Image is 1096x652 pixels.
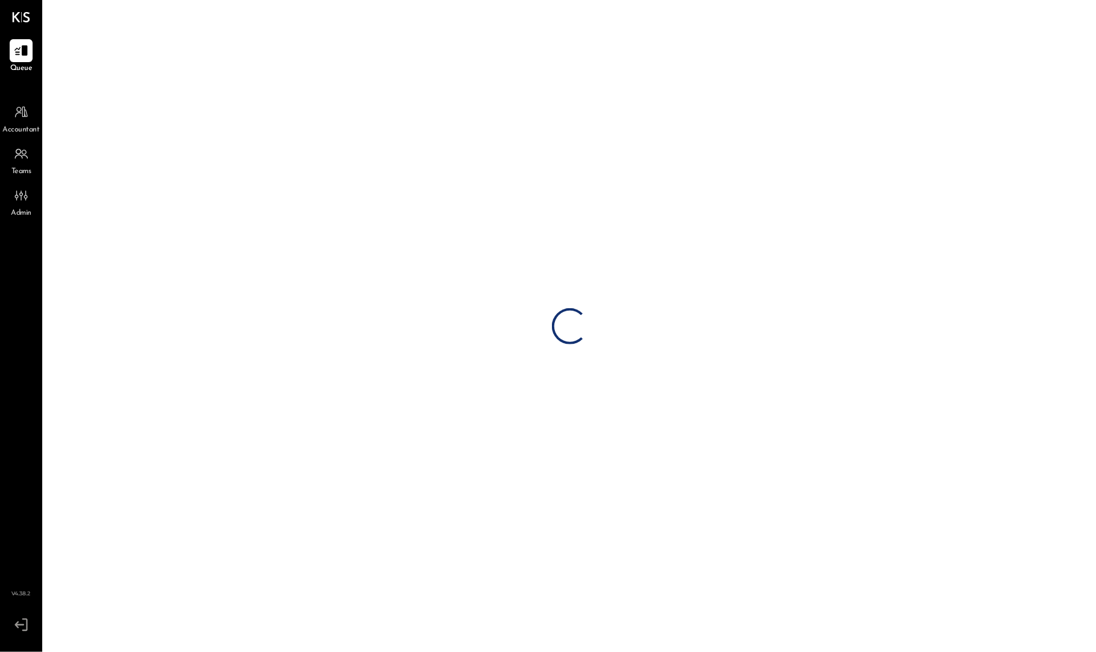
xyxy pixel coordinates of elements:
span: Teams [11,166,31,177]
a: Queue [1,39,42,74]
a: Accountant [1,101,42,136]
a: Teams [1,142,42,177]
span: Admin [11,208,31,219]
span: Accountant [3,125,40,136]
span: Queue [10,63,33,74]
a: Admin [1,184,42,219]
